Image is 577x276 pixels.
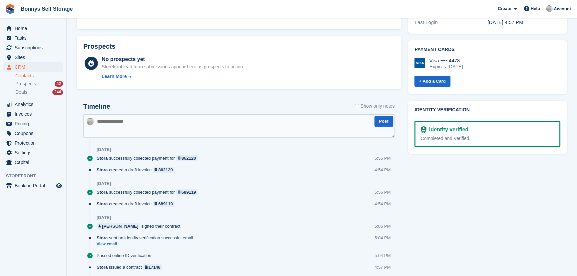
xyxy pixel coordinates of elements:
[15,181,55,190] span: Booking Portal
[83,103,110,110] h2: Timeline
[374,167,390,173] div: 4:54 PM
[15,148,55,157] span: Settings
[15,138,55,148] span: Protection
[182,155,196,161] div: 862120
[5,4,15,14] img: stora-icon-8386f47178a22dfd0bd8f6a31ec36ba5ce8667c1dd55bd0f319d3a0aa187defe.svg
[153,167,175,173] a: 862120
[546,5,553,12] img: James Bonny
[158,201,173,207] div: 689119
[487,19,523,25] time: 2025-07-14 15:57:29 UTC
[15,43,55,52] span: Subscriptions
[15,119,55,128] span: Pricing
[176,189,198,195] a: 689119
[554,6,571,12] span: Account
[158,167,173,173] div: 862120
[414,58,425,68] img: Visa Logo
[15,89,27,95] span: Deals
[15,53,55,62] span: Sites
[18,3,75,14] a: Bonnys Self Storage
[374,201,390,207] div: 4:54 PM
[97,235,108,241] span: Stora
[3,53,63,62] a: menu
[426,126,468,134] div: Identity verified
[355,103,395,110] label: Show only notes
[97,264,166,270] div: issued a contract
[415,47,560,52] h2: Payment cards
[531,5,540,12] span: Help
[87,118,94,125] img: James Bonny
[421,135,554,142] div: Completed and Verified.
[15,24,55,33] span: Home
[15,81,36,87] span: Prospects
[97,181,111,186] div: [DATE]
[15,158,55,167] span: Capital
[3,129,63,138] a: menu
[97,189,108,195] span: Stora
[3,62,63,72] a: menu
[3,181,63,190] a: menu
[143,264,162,270] a: 17148
[102,63,244,70] div: Storefront lead form submissions appear here as prospects to action.
[15,89,63,96] a: Deals 244
[498,5,511,12] span: Create
[415,107,560,113] h2: Identity verification
[83,43,116,50] h2: Prospects
[3,33,63,43] a: menu
[374,189,390,195] div: 5:56 PM
[374,264,390,270] div: 4:57 PM
[414,76,450,87] a: + Add a Card
[97,223,140,229] a: [PERSON_NAME]
[3,138,63,148] a: menu
[374,155,390,161] div: 5:55 PM
[3,158,63,167] a: menu
[97,201,178,207] div: created a draft invoice
[3,148,63,157] a: menu
[15,100,55,109] span: Analytics
[429,58,463,64] div: Visa •••• 4478
[97,155,201,161] div: successfully collected payment for
[102,55,244,63] div: No prospects yet
[55,81,63,87] div: 42
[52,89,63,95] div: 244
[15,62,55,72] span: CRM
[97,155,108,161] span: Stora
[355,103,359,110] input: Show only notes
[97,235,196,241] div: sent an identity verification successful email
[97,201,108,207] span: Stora
[3,100,63,109] a: menu
[15,73,63,79] a: Contacts
[149,264,161,270] div: 17148
[102,223,138,229] div: [PERSON_NAME]
[374,116,393,127] button: Post
[15,33,55,43] span: Tasks
[421,126,426,133] img: Identity Verification Ready
[55,182,63,190] a: Preview store
[15,80,63,87] a: Prospects 42
[97,167,178,173] div: created a draft invoice
[97,167,108,173] span: Stora
[176,155,198,161] a: 862120
[415,19,488,26] div: Last Login
[182,189,196,195] div: 689119
[153,201,175,207] a: 689119
[97,241,196,247] a: View email
[97,264,108,270] span: Stora
[97,252,155,259] div: Passed online ID verification
[374,235,390,241] div: 5:04 PM
[3,24,63,33] a: menu
[374,252,390,259] div: 5:04 PM
[97,215,111,220] div: [DATE]
[6,173,66,179] span: Storefront
[97,147,111,152] div: [DATE]
[429,64,463,70] div: Expires [DATE]
[15,109,55,119] span: Invoices
[15,129,55,138] span: Coupons
[102,73,244,80] a: Learn More
[3,119,63,128] a: menu
[97,189,201,195] div: successfully collected payment for
[102,73,127,80] div: Learn More
[3,109,63,119] a: menu
[3,43,63,52] a: menu
[97,223,184,229] div: signed their contract
[374,223,390,229] div: 5:06 PM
